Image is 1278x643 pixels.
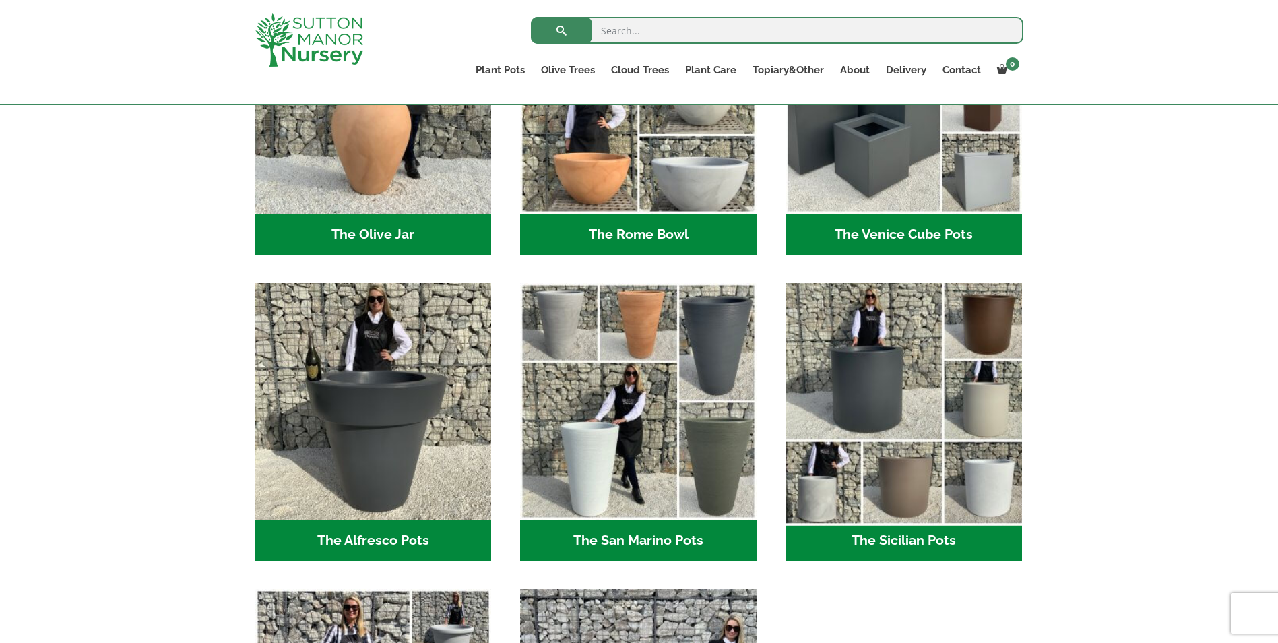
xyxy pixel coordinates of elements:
img: The Sicilian Pots [779,278,1027,526]
h2: The Alfresco Pots [255,520,492,561]
h2: The Venice Cube Pots [786,214,1022,255]
a: About [832,61,878,80]
a: Plant Pots [468,61,533,80]
img: The Alfresco Pots [255,283,492,520]
a: Visit product category The San Marino Pots [520,283,757,561]
a: Olive Trees [533,61,603,80]
input: Search... [531,17,1023,44]
h2: The Olive Jar [255,214,492,255]
a: Plant Care [677,61,744,80]
img: The San Marino Pots [520,283,757,520]
h2: The San Marino Pots [520,520,757,561]
a: Cloud Trees [603,61,677,80]
h2: The Rome Bowl [520,214,757,255]
a: Visit product category The Alfresco Pots [255,283,492,561]
a: Contact [934,61,989,80]
h2: The Sicilian Pots [786,520,1022,561]
a: Delivery [878,61,934,80]
a: 0 [989,61,1023,80]
a: Topiary&Other [744,61,832,80]
span: 0 [1006,57,1019,71]
img: logo [255,13,363,67]
a: Visit product category The Sicilian Pots [786,283,1022,561]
